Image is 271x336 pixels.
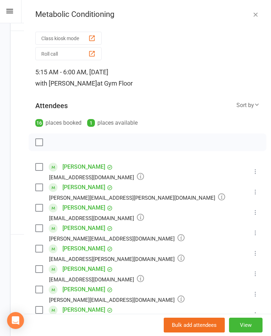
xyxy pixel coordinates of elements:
div: 16 [35,119,43,127]
div: Metabolic Conditioning [24,10,271,19]
button: Bulk add attendees [164,318,225,332]
div: Attendees [35,101,68,111]
button: View [229,318,263,332]
div: places available [87,118,138,128]
div: [PERSON_NAME][EMAIL_ADDRESS][DOMAIN_NAME] [49,295,185,304]
div: Sort by [236,101,260,110]
div: Open Intercom Messenger [7,312,24,329]
a: [PERSON_NAME] [62,161,105,173]
a: [PERSON_NAME] [62,202,105,213]
span: at Gym Floor [97,80,133,87]
div: [PERSON_NAME][EMAIL_ADDRESS][DOMAIN_NAME] [49,234,185,243]
a: [PERSON_NAME] [62,243,105,254]
a: [PERSON_NAME] [62,223,105,234]
a: [PERSON_NAME] [62,284,105,295]
a: [PERSON_NAME] [62,304,105,316]
div: [EMAIL_ADDRESS][DOMAIN_NAME] [49,213,144,223]
span: with [PERSON_NAME] [35,80,97,87]
div: places booked [35,118,82,128]
a: [PERSON_NAME] [62,263,105,275]
div: [EMAIL_ADDRESS][DOMAIN_NAME] [49,173,144,182]
div: [EMAIL_ADDRESS][DOMAIN_NAME] [49,275,144,284]
button: Roll call [35,47,102,60]
div: [EMAIL_ADDRESS][PERSON_NAME][DOMAIN_NAME] [49,254,185,263]
div: 1 [87,119,95,127]
a: [PERSON_NAME] [62,182,105,193]
button: Class kiosk mode [35,32,102,45]
div: 5:15 AM - 6:00 AM, [DATE] [35,67,260,89]
div: [PERSON_NAME][EMAIL_ADDRESS][PERSON_NAME][DOMAIN_NAME] [49,193,225,202]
